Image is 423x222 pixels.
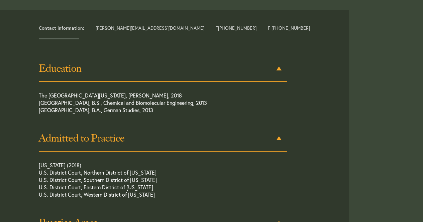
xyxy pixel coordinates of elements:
h3: Admitted to Practice [39,132,287,144]
span: T [216,26,256,30]
p: [US_STATE] (2018) U.S. District Court, Northern District of [US_STATE] U.S. District Court, South... [39,162,262,202]
h3: Education [39,62,287,74]
p: The [GEOGRAPHIC_DATA][US_STATE], [PERSON_NAME], 2018 [GEOGRAPHIC_DATA], B.S., Chemical and Biomol... [39,92,262,117]
a: [PHONE_NUMBER] [218,25,256,31]
strong: Contact information: [39,25,84,31]
span: F [PHONE_NUMBER] [268,26,310,30]
a: [PERSON_NAME][EMAIL_ADDRESS][DOMAIN_NAME] [96,25,204,31]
